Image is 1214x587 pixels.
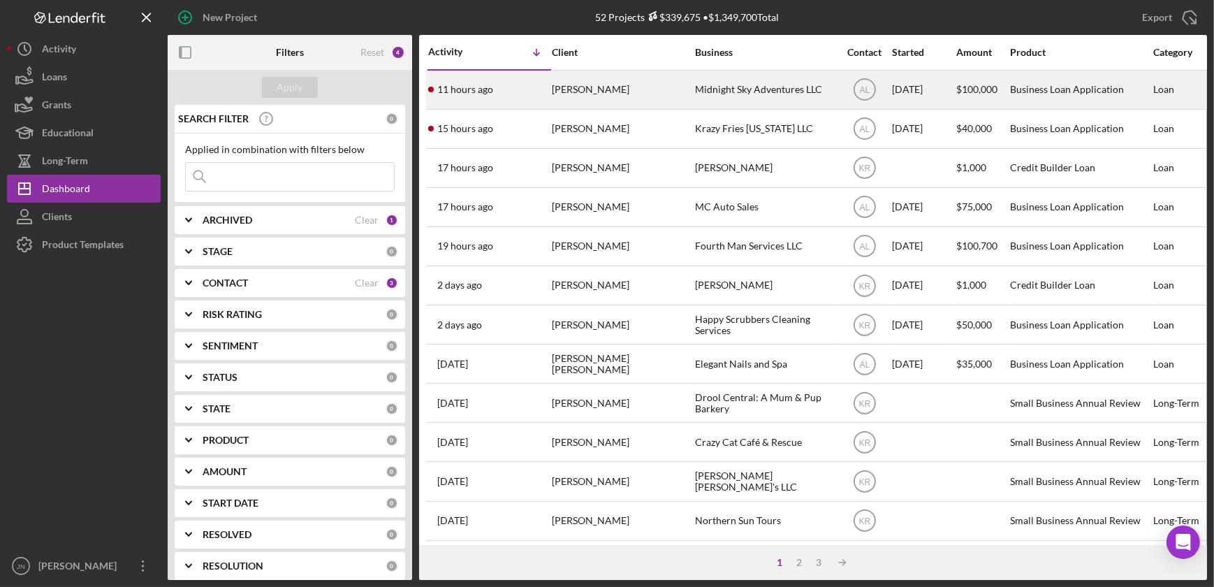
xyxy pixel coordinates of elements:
b: AMOUNT [203,466,247,477]
div: [PERSON_NAME] [552,502,692,539]
div: 1 [386,214,398,226]
button: JN[PERSON_NAME] [7,552,161,580]
div: Open Intercom Messenger [1167,526,1200,559]
time: 2025-10-08 22:47 [437,201,493,212]
text: KR [858,164,870,173]
time: 2025-10-08 20:46 [437,240,493,252]
div: 52 Projects • $1,349,700 Total [596,11,780,23]
div: Small Business Annual Review [1010,423,1150,461]
div: [PERSON_NAME] [552,463,692,500]
div: [DATE] [892,228,955,265]
div: Clear [355,277,379,289]
div: Amount [956,47,1009,58]
div: 3 [809,557,828,568]
div: [DATE] [892,306,955,343]
div: Drool Central: A Mum & Pup Barkery [695,384,835,421]
div: Educational [42,119,94,150]
text: KR [858,281,870,291]
div: 0 [386,403,398,415]
div: $339,675 [645,11,701,23]
time: 2025-10-08 23:06 [437,162,493,173]
div: Business Loan Application [1010,345,1150,382]
div: [PERSON_NAME] [695,267,835,304]
div: Grants [42,91,71,122]
text: KR [858,320,870,330]
time: 2025-10-02 19:04 [437,476,468,487]
div: [PERSON_NAME] [552,384,692,421]
time: 2025-10-06 20:37 [437,358,468,370]
span: $100,000 [956,83,997,95]
span: $35,000 [956,358,992,370]
button: Activity [7,35,161,63]
div: Activity [42,35,76,66]
div: 0 [386,340,398,352]
div: [DATE] [892,71,955,108]
div: [PERSON_NAME] [552,71,692,108]
div: Small Business Annual Review [1010,384,1150,421]
div: [PERSON_NAME] [552,306,692,343]
div: 0 [386,434,398,447]
time: 2025-10-02 18:32 [437,515,468,526]
div: Business Loan Application [1010,71,1150,108]
div: Happy Scrubbers Cleaning Services [695,306,835,343]
text: AL [859,359,870,369]
button: Clients [7,203,161,231]
span: $50,000 [956,319,992,331]
b: Filters [276,47,304,58]
div: 0 [386,245,398,258]
div: 2 [789,557,809,568]
div: [DATE] [892,542,955,579]
div: Business Loan Application [1010,110,1150,147]
div: [DATE] [892,345,955,382]
div: Long-Term [42,147,88,178]
text: KR [858,398,870,408]
div: 0 [386,371,398,384]
a: Grants [7,91,161,119]
div: Credit Builder Loan [1010,267,1150,304]
text: KR [858,477,870,487]
div: Northern Sun Tours [695,502,835,539]
div: Client [552,47,692,58]
div: Activity [428,46,490,57]
div: Reset [360,47,384,58]
b: STAGE [203,246,233,257]
div: Small Business Annual Review [1010,502,1150,539]
div: 0 [386,560,398,572]
div: MC Auto Sales [695,189,835,226]
button: Dashboard [7,175,161,203]
text: KR [858,516,870,526]
b: START DATE [203,498,258,509]
div: [PERSON_NAME] [552,110,692,147]
div: [DATE] [892,110,955,147]
div: J&G Countertops LLC [695,542,835,579]
a: Long-Term [7,147,161,175]
span: $100,700 [956,240,997,252]
button: Loans [7,63,161,91]
div: Product Templates [42,231,124,262]
div: Clear [355,215,379,226]
button: Apply [262,77,318,98]
button: New Project [168,3,271,31]
time: 2025-10-09 04:55 [437,84,493,95]
text: AL [859,203,870,212]
div: Clients [42,203,72,234]
div: 0 [386,528,398,541]
div: Loans [42,63,67,94]
div: Small Business Annual Review [1010,463,1150,500]
span: $1,000 [956,279,986,291]
div: Started [892,47,955,58]
div: Business Loan Application [1010,228,1150,265]
div: 0 [386,497,398,509]
button: Product Templates [7,231,161,259]
div: Crazy Cat Café & Rescue [695,423,835,461]
div: [PERSON_NAME] [552,228,692,265]
div: Contact [838,47,891,58]
div: 4 [391,45,405,59]
div: 0 [386,308,398,321]
div: Business Loan Application [1010,306,1150,343]
div: Business Loan Application [1010,189,1150,226]
b: RESOLVED [203,529,251,540]
text: AL [859,85,870,95]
